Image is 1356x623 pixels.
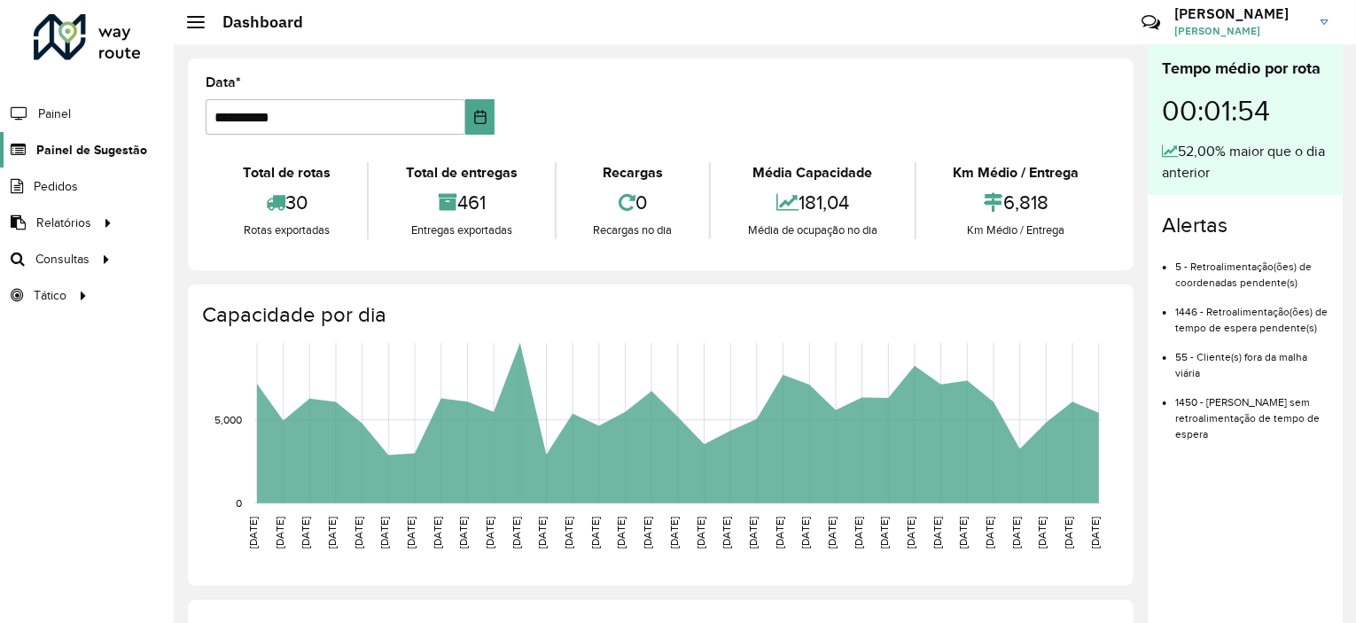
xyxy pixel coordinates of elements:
[1063,517,1074,549] text: [DATE]
[931,517,943,549] text: [DATE]
[563,517,574,549] text: [DATE]
[432,517,443,549] text: [DATE]
[715,222,909,239] div: Média de ocupação no dia
[1162,57,1329,81] div: Tempo médio por rota
[373,162,549,183] div: Total de entregas
[34,177,78,196] span: Pedidos
[561,183,705,222] div: 0
[1175,291,1329,336] li: 1446 - Retroalimentação(ões) de tempo de espera pendente(s)
[202,302,1116,328] h4: Capacidade por dia
[984,517,995,549] text: [DATE]
[537,517,549,549] text: [DATE]
[879,517,891,549] text: [DATE]
[1162,213,1329,238] h4: Alertas
[1162,141,1329,183] div: 52,00% maior que o dia anterior
[206,72,241,93] label: Data
[721,517,732,549] text: [DATE]
[465,99,495,135] button: Choose Date
[1174,5,1307,22] h3: [PERSON_NAME]
[715,162,909,183] div: Média Capacidade
[457,517,469,549] text: [DATE]
[958,517,970,549] text: [DATE]
[353,517,364,549] text: [DATE]
[210,183,362,222] div: 30
[1162,81,1329,141] div: 00:01:54
[589,517,601,549] text: [DATE]
[326,517,338,549] text: [DATE]
[774,517,785,549] text: [DATE]
[561,162,705,183] div: Recargas
[1175,336,1329,381] li: 55 - Cliente(s) fora da malha viária
[36,214,91,232] span: Relatórios
[35,250,90,269] span: Consultas
[210,162,362,183] div: Total de rotas
[205,12,303,32] h2: Dashboard
[616,517,627,549] text: [DATE]
[1175,381,1329,442] li: 1450 - [PERSON_NAME] sem retroalimentação de tempo de espera
[210,222,362,239] div: Rotas exportadas
[34,286,66,305] span: Tático
[921,183,1111,222] div: 6,818
[274,517,285,549] text: [DATE]
[36,141,147,160] span: Painel de Sugestão
[561,222,705,239] div: Recargas no dia
[236,497,242,509] text: 0
[247,517,259,549] text: [DATE]
[826,517,838,549] text: [DATE]
[38,105,71,123] span: Painel
[1037,517,1048,549] text: [DATE]
[905,517,916,549] text: [DATE]
[1132,4,1170,42] a: Contato Rápido
[799,517,811,549] text: [DATE]
[378,517,390,549] text: [DATE]
[1010,517,1022,549] text: [DATE]
[921,222,1111,239] div: Km Médio / Entrega
[1174,23,1307,39] span: [PERSON_NAME]
[405,517,417,549] text: [DATE]
[668,517,680,549] text: [DATE]
[747,517,759,549] text: [DATE]
[300,517,311,549] text: [DATE]
[715,183,909,222] div: 181,04
[921,162,1111,183] div: Km Médio / Entrega
[373,183,549,222] div: 461
[1175,245,1329,291] li: 5 - Retroalimentação(ões) de coordenadas pendente(s)
[695,517,706,549] text: [DATE]
[642,517,653,549] text: [DATE]
[373,222,549,239] div: Entregas exportadas
[484,517,495,549] text: [DATE]
[853,517,864,549] text: [DATE]
[1089,517,1101,549] text: [DATE]
[214,414,242,425] text: 5,000
[510,517,522,549] text: [DATE]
